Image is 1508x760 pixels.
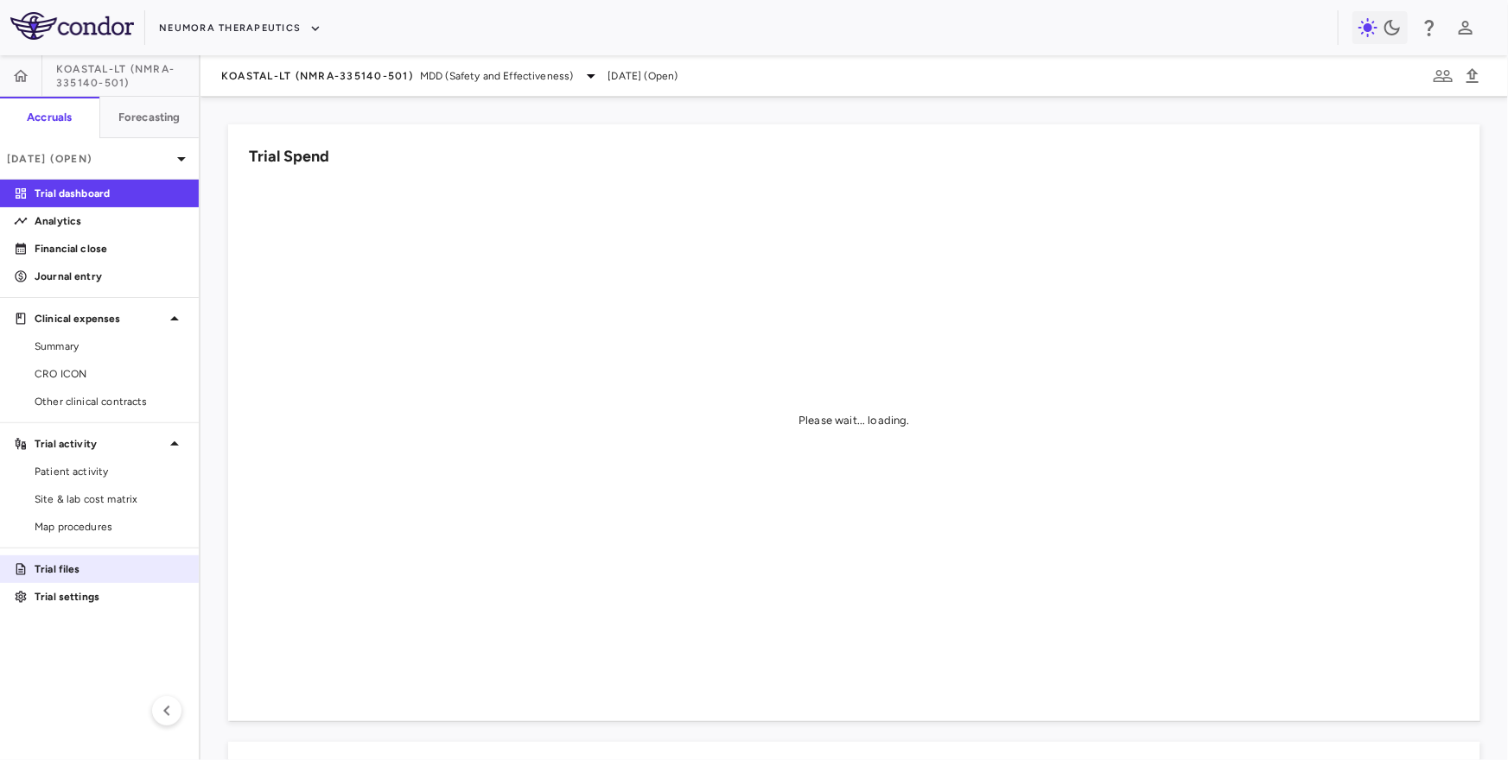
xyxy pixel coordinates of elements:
p: Clinical expenses [35,311,164,326]
p: Trial activity [35,436,164,452]
span: [DATE] (Open) [608,68,678,84]
h6: Forecasting [118,110,181,125]
p: Trial dashboard [35,186,185,201]
span: CRO ICON [35,366,185,382]
p: Analytics [35,213,185,229]
span: KOASTAL-LT (NMRA-335140-501) [56,62,199,90]
p: Trial files [35,561,185,577]
span: MDD (Safety and Effectiveness) [420,68,574,84]
div: Please wait... loading. [799,413,909,428]
p: [DATE] (Open) [7,151,171,167]
h6: Trial Spend [249,145,329,168]
p: Journal entry [35,269,185,284]
span: KOASTAL-LT (NMRA-335140-501) [221,69,413,83]
h6: Accruals [27,110,72,125]
img: logo-full-SnFGN8VE.png [10,12,134,40]
button: Neumora Therapeutics [159,15,321,42]
span: Other clinical contracts [35,394,185,409]
span: Map procedures [35,519,185,535]
span: Patient activity [35,464,185,479]
p: Trial settings [35,589,185,605]
span: Summary [35,339,185,354]
span: Site & lab cost matrix [35,491,185,507]
p: Financial close [35,241,185,256]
